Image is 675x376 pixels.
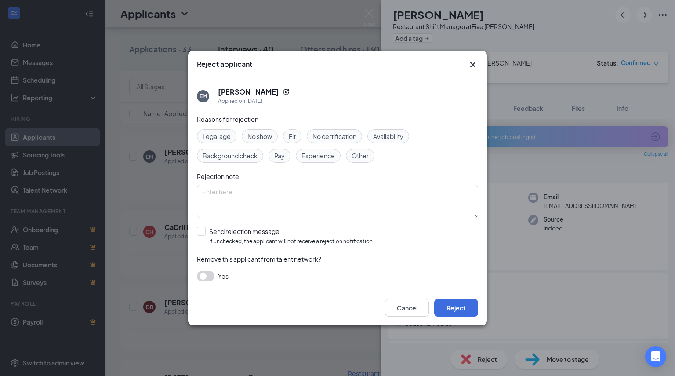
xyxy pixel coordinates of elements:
[200,92,207,100] div: EM
[218,87,279,97] h5: [PERSON_NAME]
[301,151,335,161] span: Experience
[274,151,285,161] span: Pay
[385,299,429,317] button: Cancel
[197,115,258,123] span: Reasons for rejection
[218,271,229,281] span: Yes
[218,97,290,106] div: Applied on [DATE]
[203,151,258,161] span: Background check
[645,346,666,367] div: Open Intercom Messenger
[197,59,252,69] h3: Reject applicant
[312,131,356,141] span: No certification
[203,131,231,141] span: Legal age
[468,59,478,70] svg: Cross
[197,255,321,263] span: Remove this applicant from talent network?
[434,299,478,317] button: Reject
[197,172,239,180] span: Rejection note
[352,151,369,161] span: Other
[247,131,272,141] span: No show
[289,131,296,141] span: Fit
[283,88,290,95] svg: Reapply
[373,131,403,141] span: Availability
[468,59,478,70] button: Close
